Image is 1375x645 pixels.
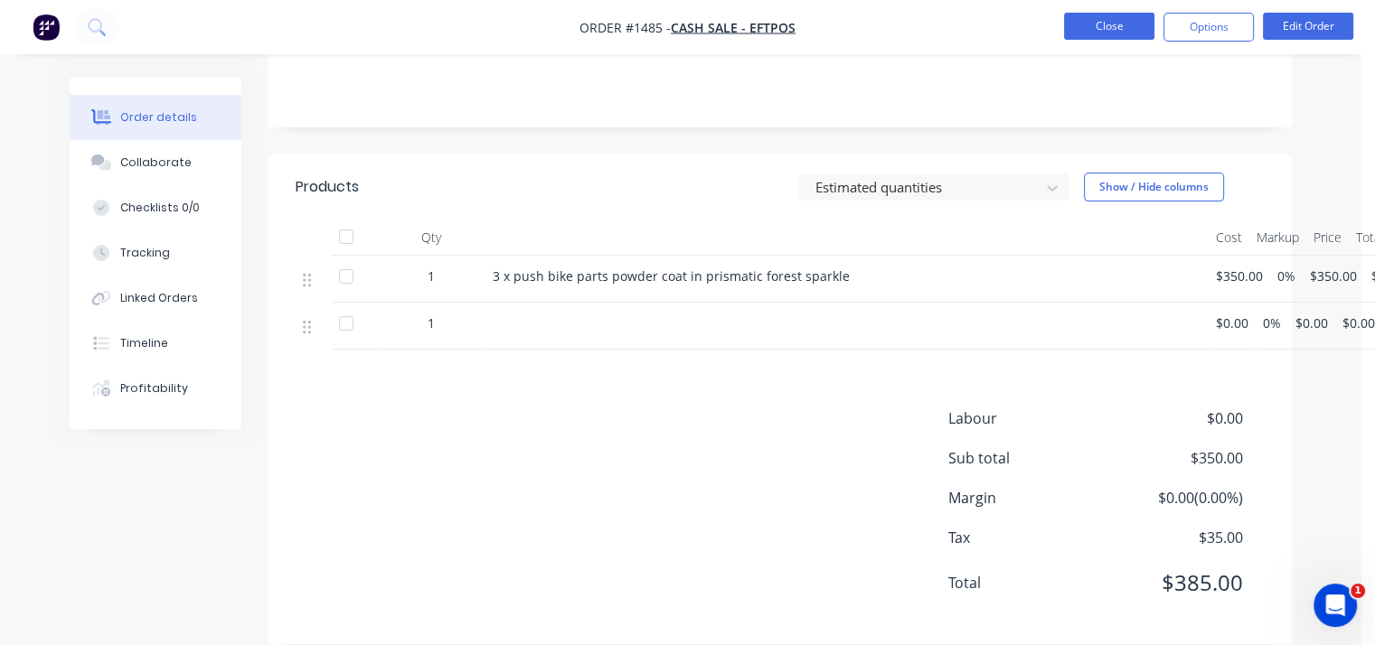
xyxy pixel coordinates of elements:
[671,19,796,36] a: Cash Sale - EFTPOS
[1209,220,1249,256] div: Cost
[579,19,671,36] span: Order #1485 -
[1295,313,1328,332] span: $0.00
[1109,566,1243,599] span: $385.00
[70,185,241,230] button: Checklists 0/0
[120,245,170,261] div: Tracking
[1216,313,1248,332] span: $0.00
[70,230,241,276] button: Tracking
[948,447,1109,469] span: Sub total
[1109,527,1243,548] span: $35.00
[1109,487,1243,509] span: $0.00 ( 0.00 %)
[377,220,485,256] div: Qty
[296,176,359,198] div: Products
[70,366,241,411] button: Profitability
[120,154,192,171] div: Collaborate
[428,313,435,332] span: 1
[1249,220,1306,256] div: Markup
[1277,266,1295,285] span: 0%
[428,266,435,285] span: 1
[1351,584,1365,598] span: 1
[120,380,188,397] div: Profitability
[1109,407,1243,429] span: $0.00
[1310,266,1357,285] span: $350.00
[1263,313,1281,332] span: 0%
[493,267,850,285] span: 3 x push bike parts powder coat in prismatic forest sparkle
[1084,173,1224,201] button: Show / Hide columns
[948,527,1109,548] span: Tax
[120,109,197,126] div: Order details
[1216,266,1263,285] span: $350.00
[948,572,1109,594] span: Total
[33,14,60,41] img: Factory
[1342,313,1375,332] span: $0.00
[70,321,241,366] button: Timeline
[120,290,198,306] div: Linked Orders
[70,95,241,140] button: Order details
[70,140,241,185] button: Collaborate
[1064,13,1154,40] button: Close
[948,487,1109,509] span: Margin
[1163,13,1254,42] button: Options
[70,276,241,321] button: Linked Orders
[1109,447,1243,469] span: $350.00
[120,335,168,351] div: Timeline
[120,200,200,216] div: Checklists 0/0
[1306,220,1349,256] div: Price
[1263,13,1353,40] button: Edit Order
[948,407,1109,429] span: Labour
[1314,584,1357,627] iframe: Intercom live chat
